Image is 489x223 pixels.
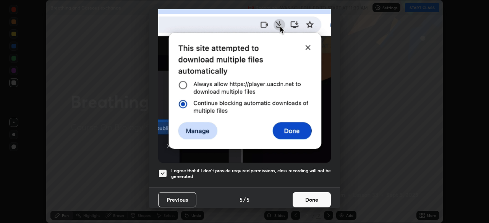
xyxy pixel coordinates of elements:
h4: / [243,196,246,204]
button: Done [293,192,331,207]
h4: 5 [246,196,249,204]
h5: I agree that if I don't provide required permissions, class recording will not be generated [171,168,331,180]
h4: 5 [240,196,243,204]
button: Previous [158,192,196,207]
